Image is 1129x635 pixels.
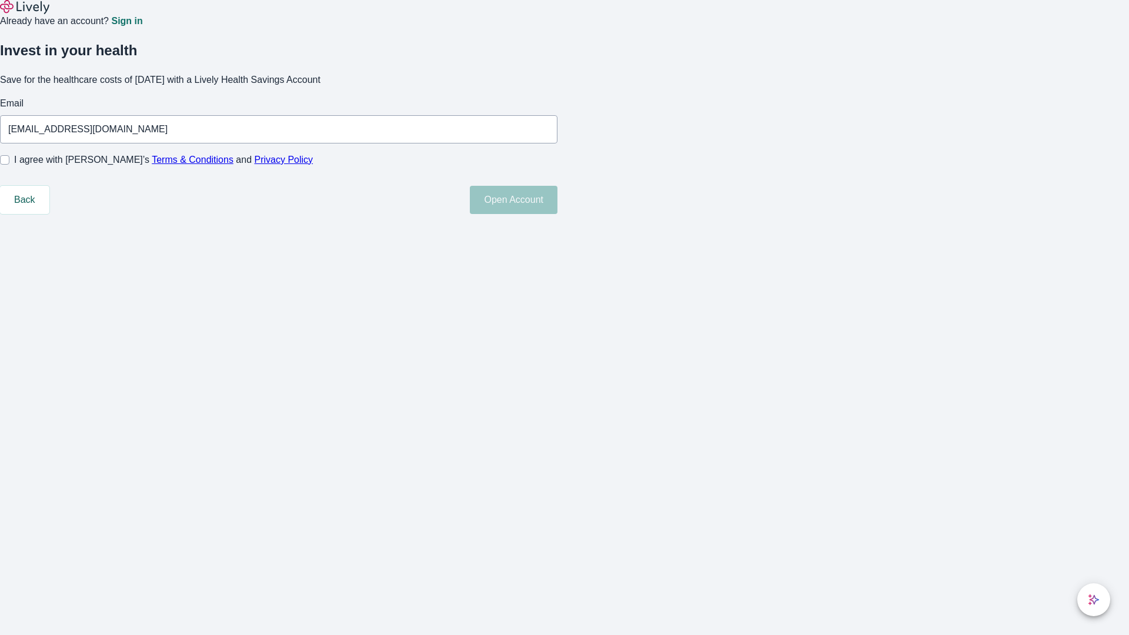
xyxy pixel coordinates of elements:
a: Privacy Policy [255,155,313,165]
a: Sign in [111,16,142,26]
svg: Lively AI Assistant [1088,594,1100,606]
a: Terms & Conditions [152,155,233,165]
button: chat [1077,583,1110,616]
span: I agree with [PERSON_NAME]’s and [14,153,313,167]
